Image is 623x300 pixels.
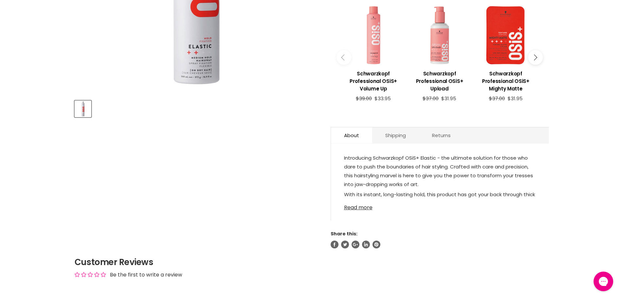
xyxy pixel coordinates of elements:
[344,153,536,190] p: Introducing Schwarzkopf OSiS+ Elastic - the ultimate solution for those who dare to push the boun...
[74,99,320,117] div: Product thumbnails
[331,231,549,248] aside: Share this:
[374,95,391,102] span: $33.95
[441,95,456,102] span: $31.95
[476,70,535,92] h3: Schwarzkopf Professional OSiS+ Mighty Matte
[75,256,549,268] h2: Customer Reviews
[423,95,439,102] span: $37.00
[590,269,616,293] iframe: Gorgias live chat messenger
[410,70,469,92] h3: Schwarzkopf Professional OSiS+ Upload
[110,271,182,278] div: Be the first to write a review
[508,95,523,102] span: $31.95
[344,190,536,235] p: With its instant, long-lasting hold, this product has got your back through thick and thin (liter...
[331,230,357,237] span: Share this:
[344,65,403,96] a: View product:Schwarzkopf Professional OSiS+ Volume Up
[372,127,419,143] a: Shipping
[476,65,535,96] a: View product:Schwarzkopf Professional OSiS+ Mighty Matte
[489,95,505,102] span: $37.00
[75,271,106,278] div: Average rating is 0.00 stars
[410,65,469,96] a: View product:Schwarzkopf Professional OSiS+ Upload
[344,201,536,211] a: Read more
[356,95,372,102] span: $39.00
[344,70,403,92] h3: Schwarzkopf Professional OSiS+ Volume Up
[75,101,91,117] img: Schwarzkopf Professional OSiS+ Elastic
[419,127,464,143] a: Returns
[331,127,372,143] a: About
